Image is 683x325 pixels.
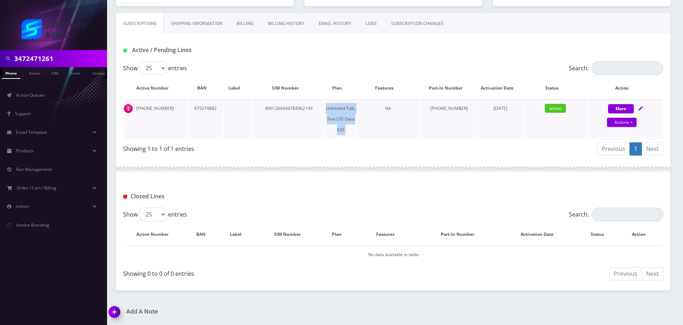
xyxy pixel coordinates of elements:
[608,104,634,113] button: More
[588,78,663,98] th: Action: activate to sort column ascending
[124,224,188,245] th: Active Number: activate to sort column descending
[622,224,663,245] th: Action : activate to sort column ascending
[642,142,663,156] a: Next
[501,224,580,245] th: Activation Date: activate to sort column ascending
[384,13,451,34] a: SUBSCRIPTION CHANGES
[123,142,388,153] div: Showing 1 to 1 of 1 entries
[140,61,166,75] select: Showentries
[21,19,86,39] img: Shluchim Assist
[2,67,20,79] a: Phone
[253,99,325,139] td: 8901260444784962199
[592,61,663,75] input: Search:
[164,13,229,34] a: Shipping Information
[124,78,188,98] th: Active Number: activate to sort column ascending
[16,222,49,228] span: Invoice Branding
[581,224,621,245] th: Status: activate to sort column ascending
[253,78,325,98] th: SIM Number: activate to sort column ascending
[494,105,507,111] span: [DATE]
[16,166,52,172] span: Ban Management
[140,208,166,221] select: Showentries
[312,13,358,34] a: EMAIL HISTORY
[25,67,43,78] a: Name
[123,61,187,75] label: Show entries
[421,224,501,245] th: Port-In Number: activate to sort column ascending
[123,47,296,54] h1: Active / Pending Lines
[358,13,384,34] a: LOGS
[15,111,31,117] span: Support
[357,224,421,245] th: Features: activate to sort column ascending
[89,67,113,78] a: Company
[123,266,388,278] div: Showing 0 to 0 of 0 entries
[629,142,642,156] a: 1
[124,99,188,139] td: [PHONE_NUMBER]
[67,67,84,78] a: Email
[229,13,261,34] a: Billing
[124,245,663,264] td: No data available in table
[324,224,356,245] th: Plan: activate to sort column ascending
[545,104,566,113] span: active
[123,193,296,200] h1: Closed Lines
[261,13,312,34] a: Billing History
[523,78,587,98] th: Status: activate to sort column ascending
[221,224,258,245] th: Label: activate to sort column ascending
[597,142,630,156] a: Previous
[478,78,523,98] th: Activation Date: activate to sort column ascending
[258,224,324,245] th: SIM Number: activate to sort column ascending
[356,78,420,98] th: Features: activate to sort column ascending
[592,208,663,221] input: Search:
[123,49,127,52] img: Active / Pending Lines
[16,92,45,98] span: Action Queues
[123,195,127,199] img: Closed Lines
[16,129,47,135] span: Email Template
[421,99,478,139] td: [PHONE_NUMBER]
[48,67,62,78] a: SIM
[109,308,388,315] a: Add A Note
[17,185,56,191] span: Order / Cart / Billing
[188,99,223,139] td: 973374882
[607,118,637,127] a: Actions
[124,104,133,113] img: t_img.png
[325,99,355,139] td: Unlimited Talk, Text LTE Data $25
[223,78,252,98] th: Label: activate to sort column ascending
[16,148,34,154] span: Products
[14,52,105,65] input: Search in Company
[116,13,164,34] a: Subscriptions
[421,78,478,98] th: Port-In Number: activate to sort column ascending
[569,208,663,221] label: Search:
[356,99,420,139] td: NA
[325,78,355,98] th: Plan: activate to sort column ascending
[642,267,663,280] a: Next
[188,224,221,245] th: BAN: activate to sort column ascending
[123,208,187,221] label: Show entries
[609,267,642,280] a: Previous
[16,203,29,209] span: Admin
[188,78,223,98] th: BAN: activate to sort column ascending
[569,61,663,75] label: Search:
